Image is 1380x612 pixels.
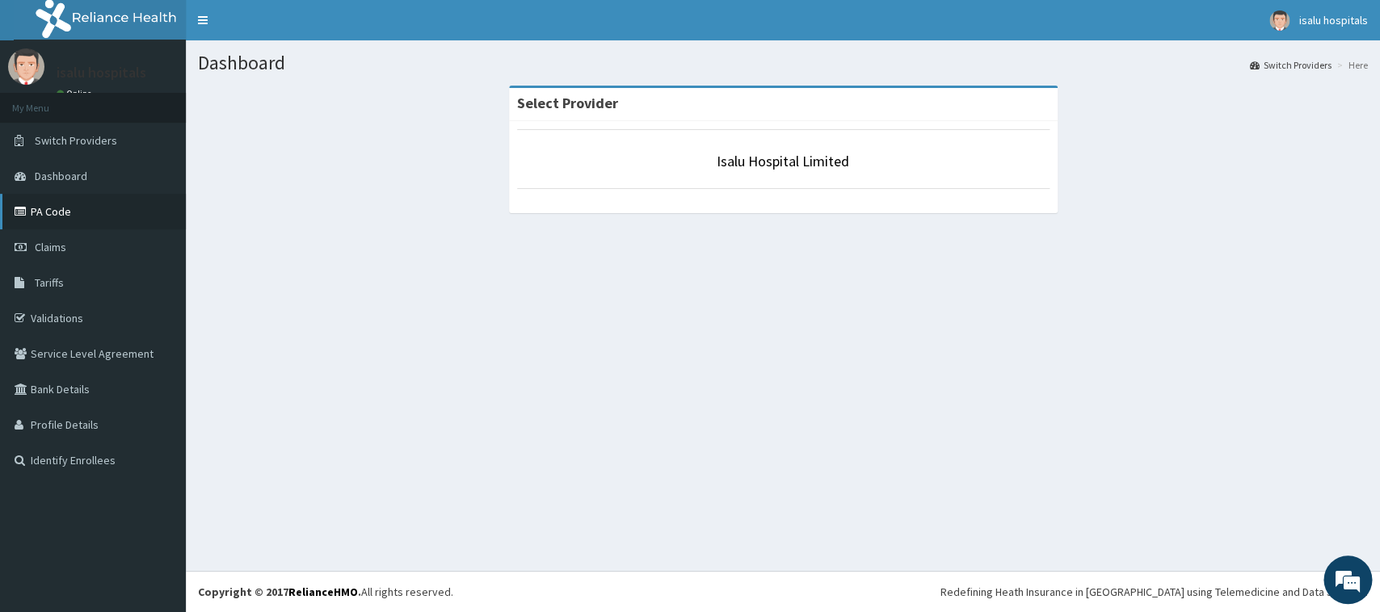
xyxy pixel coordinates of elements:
[35,275,64,290] span: Tariffs
[84,90,271,111] div: Chat with us now
[186,571,1380,612] footer: All rights reserved.
[35,240,66,254] span: Claims
[1269,10,1290,31] img: User Image
[940,584,1368,600] div: Redefining Heath Insurance in [GEOGRAPHIC_DATA] using Telemedicine and Data Science!
[198,585,361,599] strong: Copyright © 2017 .
[288,585,358,599] a: RelianceHMO
[94,203,223,367] span: We're online!
[57,88,95,99] a: Online
[8,48,44,85] img: User Image
[35,133,117,148] span: Switch Providers
[717,152,849,170] a: Isalu Hospital Limited
[35,169,87,183] span: Dashboard
[8,441,308,497] textarea: Type your message and hit 'Enter'
[265,8,304,47] div: Minimize live chat window
[1299,13,1368,27] span: isalu hospitals
[1333,58,1368,72] li: Here
[1250,58,1332,72] a: Switch Providers
[57,65,146,80] p: isalu hospitals
[517,94,618,112] strong: Select Provider
[30,81,65,121] img: d_794563401_company_1708531726252_794563401
[198,52,1368,73] h1: Dashboard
